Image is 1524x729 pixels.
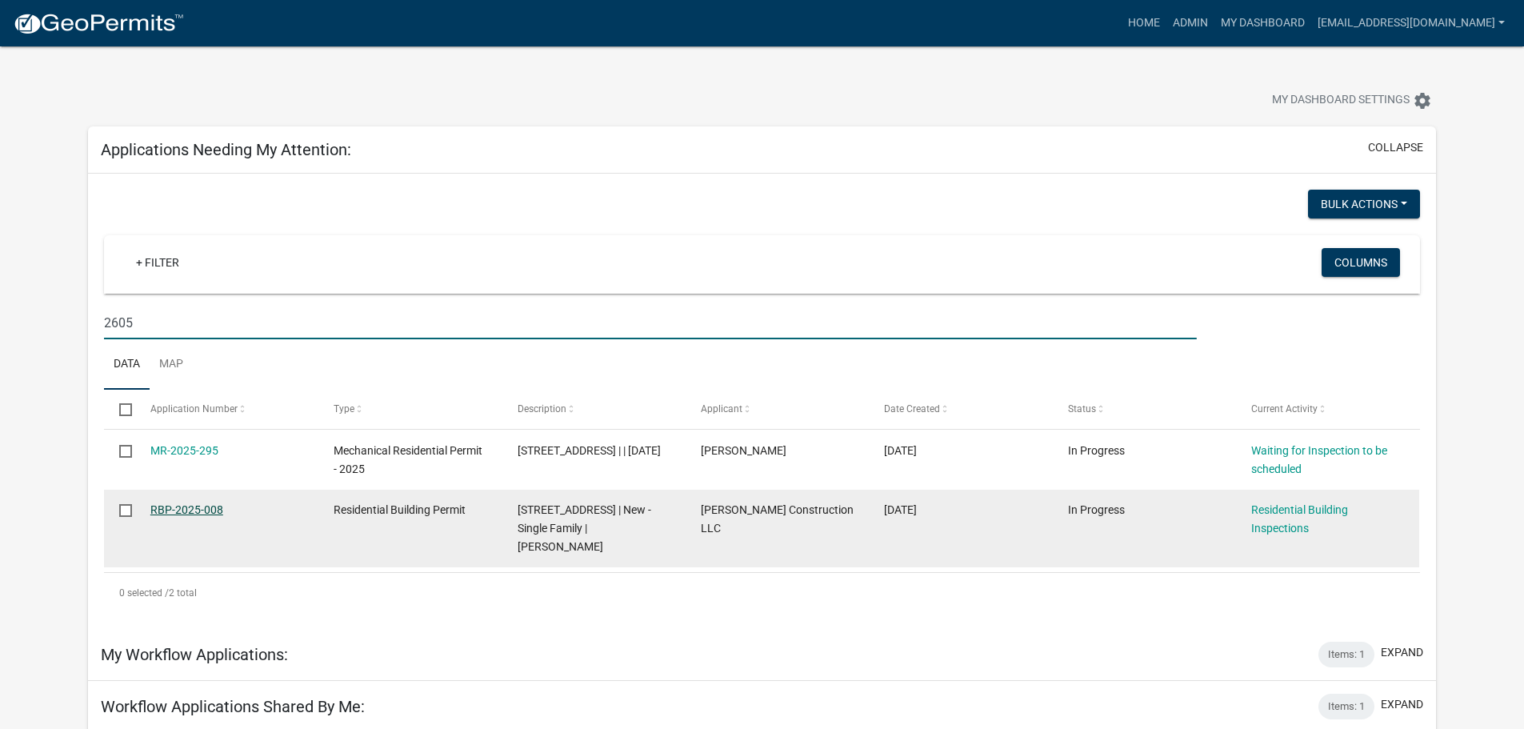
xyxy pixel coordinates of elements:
a: Data [104,339,150,391]
span: 08/05/2025 [884,444,917,457]
span: Description [518,403,566,415]
datatable-header-cell: Status [1053,390,1236,428]
h5: Workflow Applications Shared By Me: [101,697,365,716]
a: Waiting for Inspection to be scheduled [1251,444,1387,475]
span: 04/02/2025 [884,503,917,516]
span: Date Created [884,403,940,415]
span: My Dashboard Settings [1272,91,1410,110]
div: Items: 1 [1318,642,1374,667]
input: Search for applications [104,306,1196,339]
a: MR-2025-295 [150,444,218,457]
span: 2605 HIGHLAND AVE N | | 08/08/2025 [518,444,661,457]
span: Residential Building Permit [334,503,466,516]
a: Admin [1166,8,1214,38]
datatable-header-cell: Date Created [869,390,1052,428]
span: Current Activity [1251,403,1318,415]
a: [EMAIL_ADDRESS][DOMAIN_NAME] [1311,8,1511,38]
div: 2 total [104,573,1420,613]
datatable-header-cell: Applicant [686,390,869,428]
datatable-header-cell: Description [502,390,685,428]
button: expand [1381,696,1423,713]
h5: My Workflow Applications: [101,645,288,664]
i: settings [1413,91,1432,110]
a: Home [1122,8,1166,38]
a: Map [150,339,193,391]
span: Al Poehler Construction LLC [701,503,854,535]
a: My Dashboard [1214,8,1311,38]
datatable-header-cell: Type [318,390,502,428]
span: In Progress [1068,503,1125,516]
div: collapse [88,174,1436,628]
span: Mechanical Residential Permit - 2025 [334,444,482,475]
span: 0 selected / [119,587,169,599]
span: Application Number [150,403,238,415]
datatable-header-cell: Application Number [135,390,318,428]
a: Residential Building Inspections [1251,503,1348,535]
span: 2605 N Highland | New - Single Family | Paul Mayday [518,503,651,553]
span: In Progress [1068,444,1125,457]
span: Type [334,403,354,415]
button: Columns [1322,248,1400,277]
button: My Dashboard Settingssettings [1259,85,1445,116]
a: RBP-2025-008 [150,503,223,516]
h5: Applications Needing My Attention: [101,140,351,159]
a: + Filter [123,248,192,277]
button: collapse [1368,139,1423,156]
span: Applicant [701,403,742,415]
div: Items: 1 [1318,694,1374,719]
button: Bulk Actions [1308,190,1420,218]
datatable-header-cell: Select [104,390,134,428]
button: expand [1381,644,1423,661]
span: Christy [701,444,786,457]
span: Status [1068,403,1096,415]
datatable-header-cell: Current Activity [1236,390,1419,428]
